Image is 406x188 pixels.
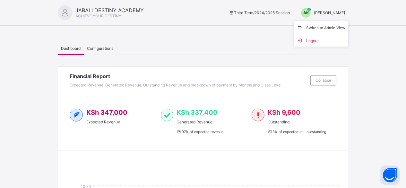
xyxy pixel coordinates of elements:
button: Open asap [380,166,400,185]
span: KSh 9,600 [268,109,300,116]
span: Outstanding [268,120,326,124]
li: dropdown-list-item-name-0 [294,21,348,34]
span: Financial Report [70,73,307,79]
span: [PERSON_NAME] [314,10,345,15]
span: Collapse [315,78,331,83]
img: outstanding-1.146d663e52f09953f639664a84e30106.svg [252,109,264,121]
span: Logout [297,37,345,44]
span: Dashboard [61,46,81,51]
span: 97 % of expected revenue [177,130,223,134]
span: KSh 337,400 [177,109,218,116]
span: session/term information [229,10,290,15]
span: ACHIEVE YOUR DESTINY [75,13,121,18]
span: 3 % of expected still outstanding [268,130,326,134]
span: Expected Revenue, Generated Revenue, Outstanding Revenue and breakdown of payment by Months and C... [70,83,281,87]
span: AK [303,10,309,15]
span: Expected Revenue [86,120,127,124]
span: Configurations [87,46,113,51]
li: dropdown-list-item-buttom-1 [294,34,348,47]
img: expected-2.4343d3e9d0c965b919479240f3db56ac.svg [70,109,83,121]
span: Generated Revenue [177,120,223,124]
span: Switch to Admin View [297,24,345,31]
span: KSh 347,000 [86,109,127,116]
img: paid-1.3eb1404cbcb1d3b736510a26bbfa3ccb.svg [161,109,173,121]
span: JABALI DESTINY ACADEMY [75,7,144,13]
